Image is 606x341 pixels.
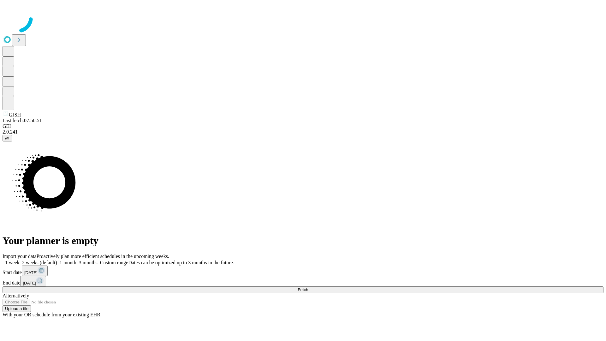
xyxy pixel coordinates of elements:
[3,235,603,247] h1: Your planner is empty
[24,270,38,275] span: [DATE]
[20,276,46,286] button: [DATE]
[3,293,29,298] span: Alternatively
[298,287,308,292] span: Fetch
[60,260,76,265] span: 1 month
[5,136,9,141] span: @
[3,129,603,135] div: 2.0.241
[100,260,128,265] span: Custom range
[128,260,234,265] span: Dates can be optimized up to 3 months in the future.
[3,286,603,293] button: Fetch
[22,266,48,276] button: [DATE]
[5,260,20,265] span: 1 week
[3,254,37,259] span: Import your data
[79,260,98,265] span: 3 months
[9,112,21,117] span: GJSH
[3,135,12,141] button: @
[37,254,169,259] span: Proactively plan more efficient schedules in the upcoming weeks.
[23,281,36,285] span: [DATE]
[3,305,31,312] button: Upload a file
[3,123,603,129] div: GEI
[3,312,100,317] span: With your OR schedule from your existing EHR
[3,266,603,276] div: Start date
[22,260,57,265] span: 2 weeks (default)
[3,276,603,286] div: End date
[3,118,42,123] span: Last fetch: 07:50:51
